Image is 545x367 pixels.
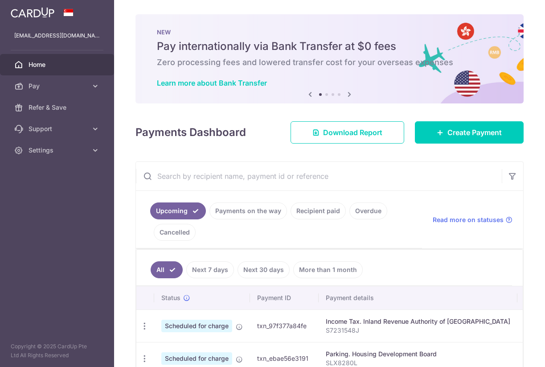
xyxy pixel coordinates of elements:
[250,309,319,342] td: txn_97f377a84fe
[291,121,404,144] a: Download Report
[150,202,206,219] a: Upcoming
[29,60,87,69] span: Home
[323,127,382,138] span: Download Report
[326,350,510,359] div: Parking. Housing Development Board
[319,286,517,309] th: Payment details
[14,31,100,40] p: [EMAIL_ADDRESS][DOMAIN_NAME]
[136,162,502,190] input: Search by recipient name, payment id or reference
[11,7,54,18] img: CardUp
[157,78,267,87] a: Learn more about Bank Transfer
[349,202,387,219] a: Overdue
[157,39,502,54] h5: Pay internationally via Bank Transfer at $0 fees
[135,14,524,103] img: Bank transfer banner
[161,293,180,302] span: Status
[291,202,346,219] a: Recipient paid
[161,320,232,332] span: Scheduled for charge
[157,29,502,36] p: NEW
[151,261,183,278] a: All
[326,317,510,326] div: Income Tax. Inland Revenue Authority of [GEOGRAPHIC_DATA]
[447,127,502,138] span: Create Payment
[157,57,502,68] h6: Zero processing fees and lowered transfer cost for your overseas expenses
[29,124,87,133] span: Support
[415,121,524,144] a: Create Payment
[250,286,319,309] th: Payment ID
[154,224,196,241] a: Cancelled
[186,261,234,278] a: Next 7 days
[135,124,246,140] h4: Payments Dashboard
[29,82,87,91] span: Pay
[433,215,512,224] a: Read more on statuses
[29,103,87,112] span: Refer & Save
[29,146,87,155] span: Settings
[238,261,290,278] a: Next 30 days
[293,261,363,278] a: More than 1 month
[433,215,504,224] span: Read more on statuses
[209,202,287,219] a: Payments on the way
[161,352,232,365] span: Scheduled for charge
[326,326,510,335] p: S7231548J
